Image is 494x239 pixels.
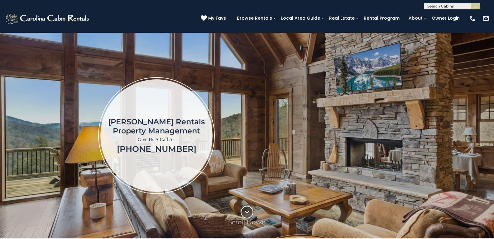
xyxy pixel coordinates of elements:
[234,13,275,23] a: Browse Rentals
[208,15,226,22] span: My Favs
[326,13,358,23] a: Real Estate
[117,144,196,154] a: [PHONE_NUMBER]
[201,15,228,22] a: My Favs
[228,218,266,226] p: Scroll Down
[429,13,463,23] a: Owner Login
[108,135,205,144] p: Give Us A Call At:
[482,15,489,22] img: mail-regular-white.png
[361,13,403,23] a: Rental Program
[469,15,476,22] img: phone-regular-white.png
[5,12,91,25] img: White-1-2.png
[405,13,426,23] a: About
[108,117,205,135] h1: [PERSON_NAME] Rentals Property Management
[304,51,485,220] iframe: New Contact Form
[278,13,323,23] a: Local Area Guide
